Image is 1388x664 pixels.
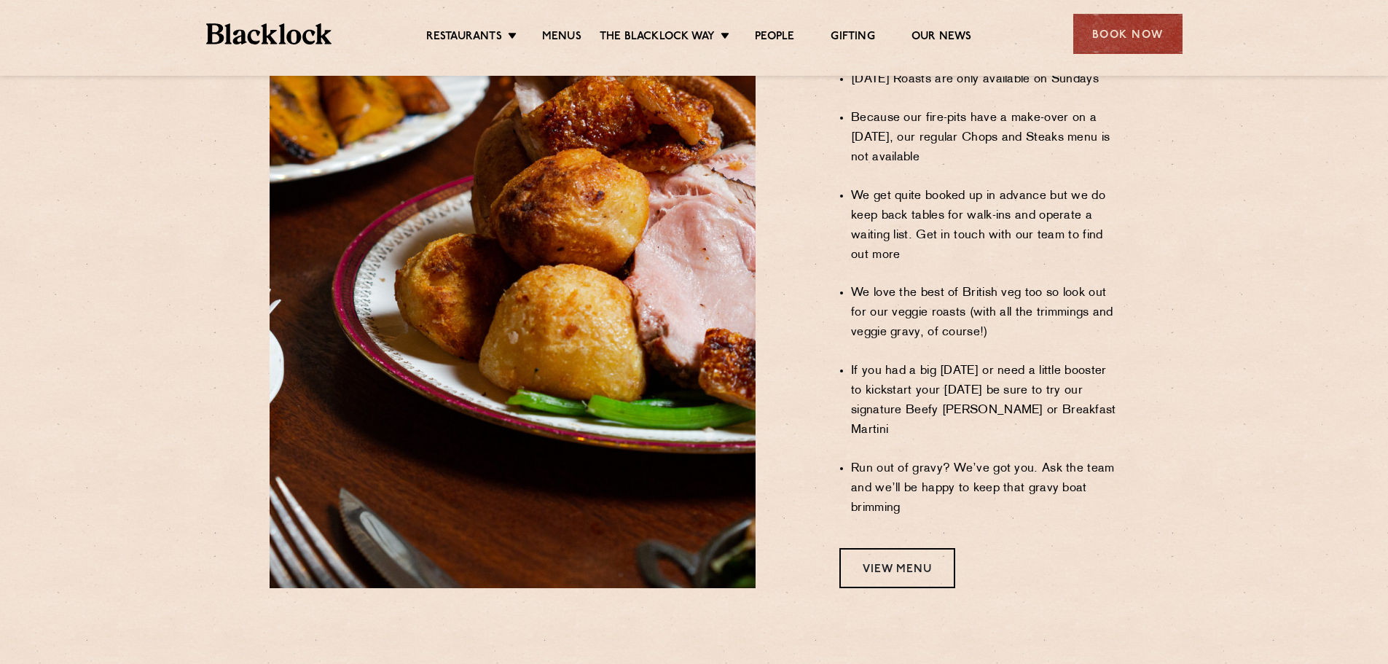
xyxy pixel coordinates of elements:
[851,284,1118,343] li: We love the best of British veg too so look out for our veggie roasts (with all the trimmings and...
[1073,14,1183,54] div: Book Now
[600,30,715,46] a: The Blacklock Way
[851,459,1118,518] li: Run out of gravy? We’ve got you. Ask the team and we’ll be happy to keep that gravy boat brimming
[426,30,502,46] a: Restaurants
[206,23,332,44] img: BL_Textured_Logo-footer-cropped.svg
[851,362,1118,440] li: If you had a big [DATE] or need a little booster to kickstart your [DATE] be sure to try our sign...
[851,187,1118,265] li: We get quite booked up in advance but we do keep back tables for walk-ins and operate a waiting l...
[831,30,874,46] a: Gifting
[542,30,581,46] a: Menus
[851,109,1118,168] li: Because our fire-pits have a make-over on a [DATE], our regular Chops and Steaks menu is not avai...
[839,548,955,588] a: View Menu
[755,30,794,46] a: People
[851,70,1118,90] li: [DATE] Roasts are only available on Sundays
[911,30,972,46] a: Our News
